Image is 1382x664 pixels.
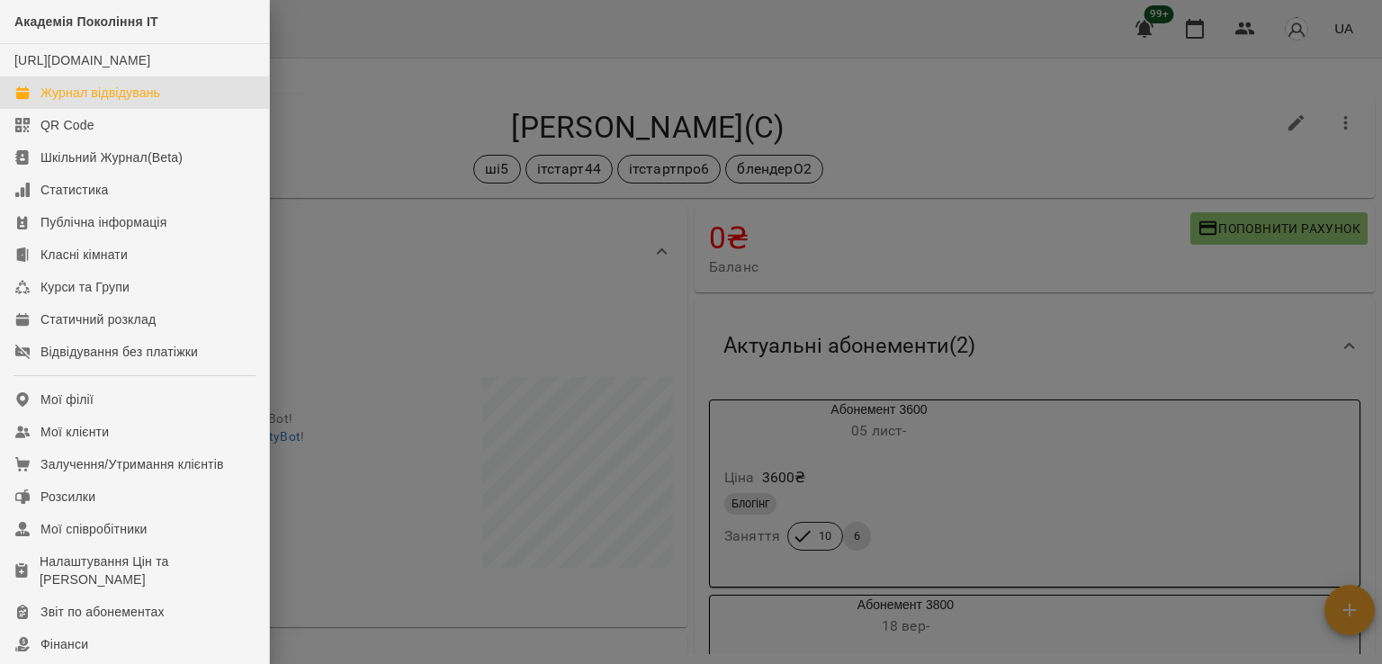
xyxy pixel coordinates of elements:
[40,310,156,328] div: Статичний розклад
[40,423,109,441] div: Мої клієнти
[40,116,94,134] div: QR Code
[40,148,183,166] div: Шкільний Журнал(Beta)
[40,181,109,199] div: Статистика
[40,603,165,621] div: Звіт по абонементах
[14,53,150,67] a: [URL][DOMAIN_NAME]
[40,343,198,361] div: Відвідування без платіжки
[40,278,130,296] div: Курси та Групи
[40,455,224,473] div: Залучення/Утримання клієнтів
[40,635,88,653] div: Фінанси
[40,84,160,102] div: Журнал відвідувань
[40,552,255,588] div: Налаштування Цін та [PERSON_NAME]
[40,390,94,408] div: Мої філії
[40,246,128,264] div: Класні кімнати
[40,488,95,506] div: Розсилки
[40,520,148,538] div: Мої співробітники
[40,213,166,231] div: Публічна інформація
[14,14,158,29] span: Академія Покоління ІТ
